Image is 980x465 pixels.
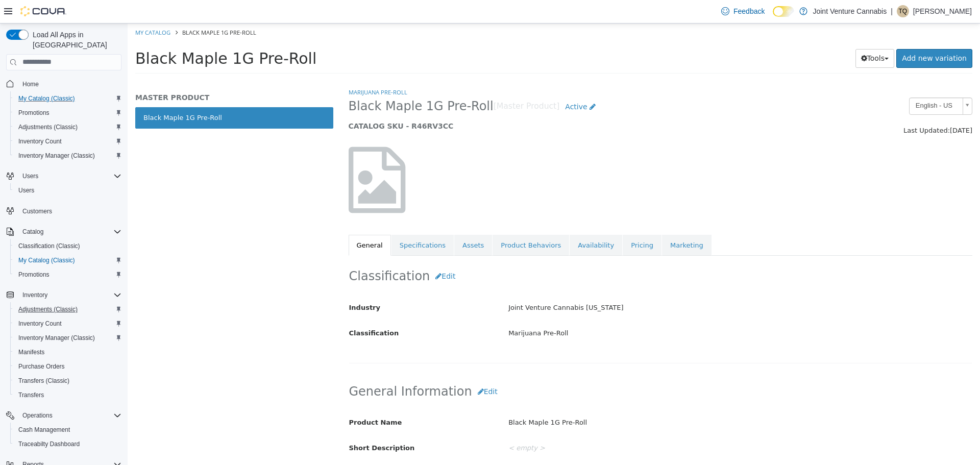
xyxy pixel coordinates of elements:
p: [PERSON_NAME] [913,5,972,17]
h5: CATALOG SKU - R46RV3CC [221,98,685,107]
a: Cash Management [14,424,74,436]
span: Active [437,79,459,87]
button: Edit [345,359,376,378]
a: English - US [781,74,845,91]
span: Users [18,170,121,182]
span: Customers [18,205,121,217]
span: Last Updated: [776,103,822,111]
span: My Catalog (Classic) [14,254,121,266]
button: Operations [18,409,57,422]
a: Inventory Manager (Classic) [14,332,99,344]
span: Users [18,186,34,194]
a: Customers [18,205,56,217]
h5: MASTER PRODUCT [8,69,206,79]
h2: General Information [222,359,845,378]
span: Home [18,78,121,90]
button: Adjustments (Classic) [10,302,126,316]
a: Active [432,74,474,93]
a: Transfers (Classic) [14,375,73,387]
div: Marijuana Pre-Roll [373,301,852,319]
button: Promotions [10,106,126,120]
button: Purchase Orders [10,359,126,374]
div: Terrence Quarles [897,5,909,17]
button: Catalog [18,226,47,238]
span: Classification [222,306,272,313]
span: Inventory Count [14,317,121,330]
p: | [891,5,893,17]
span: Inventory Count [18,320,62,328]
a: Black Maple 1G Pre-Roll [8,84,206,105]
a: Add new variation [769,26,845,44]
button: Users [10,183,126,198]
a: Home [18,78,43,90]
button: Inventory Count [10,316,126,331]
a: Marijuana Pre-Roll [221,65,280,72]
span: Inventory Manager (Classic) [18,334,95,342]
span: Users [22,172,38,180]
span: Transfers (Classic) [14,375,121,387]
button: Inventory Count [10,134,126,149]
a: Product Behaviors [365,211,442,233]
a: My Catalog (Classic) [14,92,79,105]
button: My Catalog (Classic) [10,91,126,106]
button: Inventory Manager (Classic) [10,331,126,345]
span: Adjustments (Classic) [14,121,121,133]
span: Operations [18,409,121,422]
span: Industry [222,280,253,288]
span: Black Maple 1G Pre-Roll [55,5,129,13]
a: Assets [327,211,364,233]
a: My Catalog [8,5,43,13]
a: Adjustments (Classic) [14,121,82,133]
span: Traceabilty Dashboard [14,438,121,450]
a: Promotions [14,107,54,119]
span: English - US [782,75,831,90]
span: Inventory Manager (Classic) [18,152,95,160]
a: Pricing [495,211,534,233]
span: Black Maple 1G Pre-Roll [221,75,366,91]
a: Marketing [534,211,584,233]
a: My Catalog (Classic) [14,254,79,266]
button: Home [2,77,126,91]
button: My Catalog (Classic) [10,253,126,267]
div: Black Maple 1G Pre-Roll [373,390,852,408]
a: Availability [442,211,495,233]
span: Catalog [22,228,43,236]
span: Purchase Orders [18,362,65,371]
a: Transfers [14,389,48,401]
a: Manifests [14,346,48,358]
span: Promotions [14,268,121,281]
button: Users [2,169,126,183]
span: Inventory Count [14,135,121,148]
span: Inventory Count [18,137,62,145]
a: Purchase Orders [14,360,69,373]
p: Joint Venture Cannabis [813,5,887,17]
span: Promotions [14,107,121,119]
span: Feedback [733,6,765,16]
button: Customers [2,204,126,218]
button: Edit [302,243,333,262]
a: Users [14,184,38,197]
span: My Catalog (Classic) [14,92,121,105]
span: Black Maple 1G Pre-Roll [8,26,189,44]
img: Cova [20,6,66,16]
span: Transfers [14,389,121,401]
span: Adjustments (Classic) [14,303,121,315]
span: My Catalog (Classic) [18,256,75,264]
span: Cash Management [18,426,70,434]
span: Customers [22,207,52,215]
button: Promotions [10,267,126,282]
button: Classification (Classic) [10,239,126,253]
span: My Catalog (Classic) [18,94,75,103]
span: Transfers (Classic) [18,377,69,385]
span: Transfers [18,391,44,399]
button: Transfers (Classic) [10,374,126,388]
span: Short Description [222,421,287,428]
button: Adjustments (Classic) [10,120,126,134]
span: Classification (Classic) [18,242,80,250]
span: Promotions [18,271,50,279]
span: [DATE] [822,103,845,111]
span: Product Name [222,395,275,403]
div: < empty > [373,416,852,434]
span: Manifests [14,346,121,358]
